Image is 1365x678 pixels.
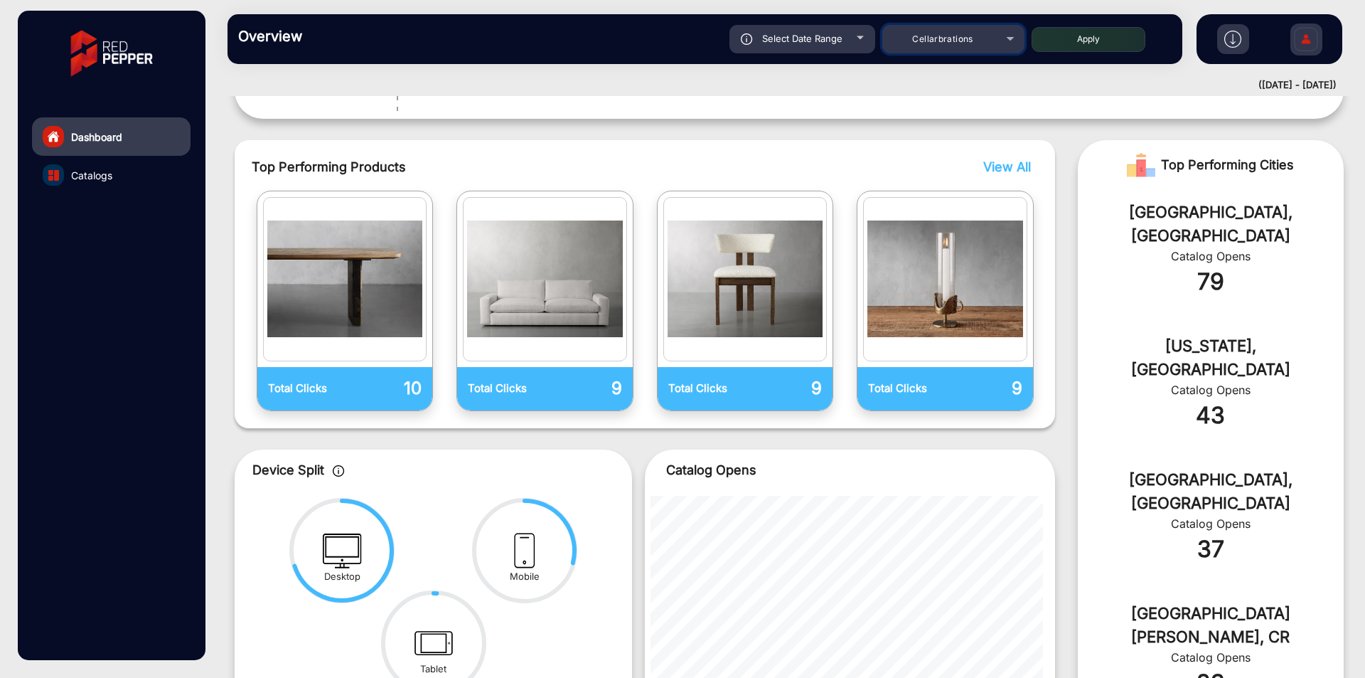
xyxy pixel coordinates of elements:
div: Desktop [324,570,360,584]
p: 9 [545,376,621,401]
div: Tablet [420,662,446,677]
p: Total Clicks [268,381,345,397]
div: [GEOGRAPHIC_DATA], [GEOGRAPHIC_DATA] [1099,468,1322,515]
span: Select Date Range [762,33,842,44]
p: Total Clicks [668,381,745,397]
p: Total Clicks [868,381,945,397]
a: Catalogs [32,156,191,194]
img: Sign%20Up.svg [1291,16,1321,66]
span: Cellarbrations [912,33,973,44]
p: 10 [345,376,422,401]
img: catalog [467,201,623,357]
a: Dashboard [32,117,191,156]
p: 9 [745,376,822,401]
img: home [47,130,60,143]
div: Catalog Opens [1099,515,1322,532]
div: 43 [1099,398,1322,433]
img: catalog [267,201,423,357]
img: h2download.svg [1224,31,1241,48]
div: 37 [1099,532,1322,566]
img: catalog [867,201,1023,357]
p: 9 [946,376,1022,401]
img: icon [333,465,345,477]
img: catalog [48,170,59,181]
span: Catalogs [71,168,112,183]
div: [US_STATE], [GEOGRAPHIC_DATA] [1099,334,1322,381]
div: Catalog Opens [1099,649,1322,666]
div: [GEOGRAPHIC_DATA][PERSON_NAME], CR [1099,602,1322,649]
div: Catalog Opens [1099,248,1322,265]
img: vmg-logo [60,18,163,89]
img: catalog [668,201,823,357]
div: ([DATE] - [DATE]) [213,78,1337,92]
p: Catalog Opens [666,460,1034,480]
span: Top Performing Products [252,157,851,176]
button: Apply [1032,27,1145,52]
p: Total Clicks [468,381,545,397]
button: View All [980,157,1027,176]
div: Mobile [510,570,540,584]
span: View All [983,159,1031,174]
span: Device Split [252,462,324,477]
h3: Overview [238,28,437,45]
div: Catalog Opens [1099,381,1322,398]
span: Dashboard [71,129,122,144]
div: [GEOGRAPHIC_DATA], [GEOGRAPHIC_DATA] [1099,201,1322,248]
img: icon [741,33,753,45]
div: 79 [1099,265,1322,299]
span: Top Performing Cities [1161,151,1294,179]
img: Rank image [1127,151,1155,179]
